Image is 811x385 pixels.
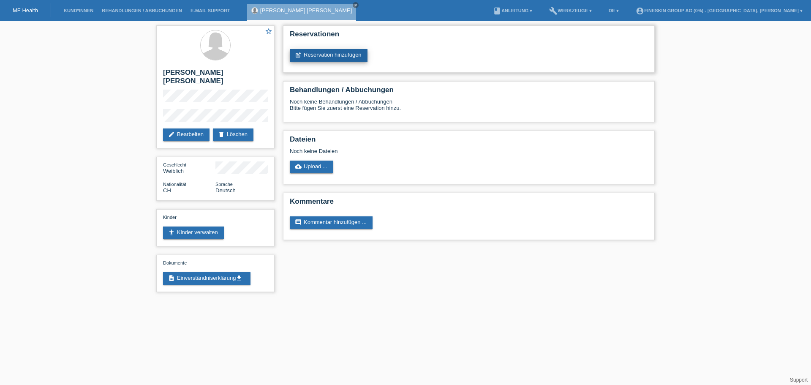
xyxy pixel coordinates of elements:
a: buildWerkzeuge ▾ [545,8,596,13]
h2: Dateien [290,135,648,148]
i: accessibility_new [168,229,175,236]
a: MF Health [13,7,38,14]
a: accessibility_newKinder verwalten [163,227,224,239]
a: account_circleFineSkin Group AG (0%) - [GEOGRAPHIC_DATA], [PERSON_NAME] ▾ [631,8,807,13]
i: cloud_upload [295,163,302,170]
h2: Kommentare [290,197,648,210]
h2: Reservationen [290,30,648,43]
h2: Behandlungen / Abbuchungen [290,86,648,98]
i: star_border [265,27,272,35]
a: commentKommentar hinzufügen ... [290,216,373,229]
i: account_circle [636,7,644,15]
span: Sprache [215,182,233,187]
span: Geschlecht [163,162,186,167]
span: Nationalität [163,182,186,187]
span: Dokumente [163,260,187,265]
h2: [PERSON_NAME] [PERSON_NAME] [163,68,268,90]
div: Noch keine Dateien [290,148,548,154]
i: delete [218,131,225,138]
a: star_border [265,27,272,36]
a: deleteLöschen [213,128,253,141]
div: Weiblich [163,161,215,174]
a: Behandlungen / Abbuchungen [98,8,186,13]
i: book [493,7,501,15]
a: cloud_uploadUpload ... [290,161,333,173]
a: Kund*innen [60,8,98,13]
a: close [353,2,359,8]
a: E-Mail Support [186,8,234,13]
a: post_addReservation hinzufügen [290,49,367,62]
a: descriptionEinverständniserklärungget_app [163,272,250,285]
div: Noch keine Behandlungen / Abbuchungen Bitte fügen Sie zuerst eine Reservation hinzu. [290,98,648,117]
a: [PERSON_NAME] [PERSON_NAME] [260,7,352,14]
span: Deutsch [215,187,236,194]
i: description [168,275,175,281]
i: edit [168,131,175,138]
a: editBearbeiten [163,128,210,141]
a: Support [790,377,808,383]
i: post_add [295,52,302,58]
i: comment [295,219,302,226]
span: Schweiz [163,187,171,194]
i: close [354,3,358,7]
a: bookAnleitung ▾ [489,8,536,13]
a: DE ▾ [604,8,623,13]
i: build [549,7,558,15]
i: get_app [236,275,242,281]
span: Kinder [163,215,177,220]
